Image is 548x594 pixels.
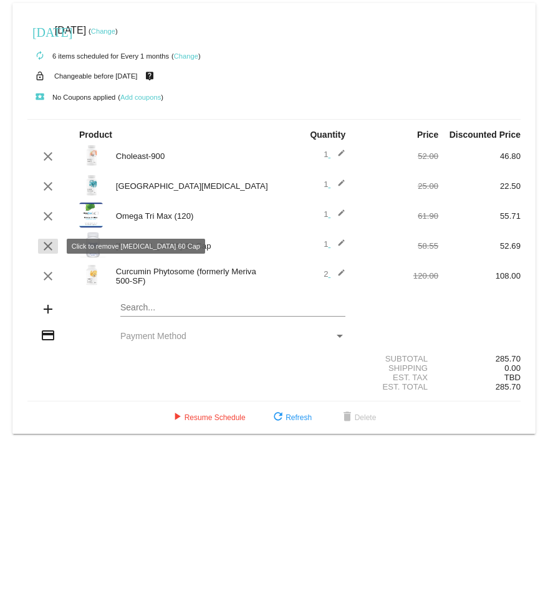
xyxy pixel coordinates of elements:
a: Change [91,27,115,35]
a: Change [174,52,198,60]
small: Changeable before [DATE] [54,72,138,80]
div: Est. Total [356,382,438,391]
mat-icon: clear [41,179,55,194]
span: Resume Schedule [170,413,246,422]
span: 1 [324,239,345,249]
span: 1 [324,180,345,189]
div: 108.00 [438,271,521,280]
mat-icon: live_help [142,68,157,84]
mat-icon: clear [41,209,55,224]
mat-icon: delete [340,410,355,425]
button: Resume Schedule [160,406,256,429]
div: 120.00 [356,271,438,280]
mat-icon: edit [330,179,345,194]
img: Choleast-900-label-1.png [79,143,104,168]
div: 25.00 [356,181,438,191]
div: 52.69 [438,241,521,251]
img: Alpha-Lipoic-Acid-600-mg-label.png [79,232,107,257]
mat-icon: edit [330,209,345,224]
div: [MEDICAL_DATA] 60 Cap [110,241,274,251]
div: 52.00 [356,151,438,161]
a: Add coupons [120,93,161,101]
div: Curcumin Phytosome (formerly Meriva 500-SF) [110,267,274,285]
small: ( ) [89,27,118,35]
small: No Coupons applied [27,93,115,101]
span: 285.70 [496,382,521,391]
div: Omega Tri Max (120) [110,211,274,221]
mat-icon: play_arrow [170,410,185,425]
div: 22.50 [438,181,521,191]
span: 1 [324,150,345,159]
strong: Product [79,130,112,140]
small: 6 items scheduled for Every 1 months [27,52,169,60]
span: 1 [324,209,345,219]
small: ( ) [118,93,163,101]
mat-icon: add [41,302,55,317]
strong: Price [417,130,438,140]
mat-icon: autorenew [32,49,47,64]
div: Subtotal [356,354,438,363]
div: 46.80 [438,151,521,161]
div: [GEOGRAPHIC_DATA][MEDICAL_DATA] [110,181,274,191]
img: Meriva-500-SF-label.png [79,262,104,287]
div: Shipping [356,363,438,373]
span: Payment Method [120,331,186,341]
mat-icon: edit [330,149,345,164]
strong: Discounted Price [449,130,521,140]
div: 285.70 [438,354,521,363]
strong: Quantity [310,130,345,140]
div: Est. Tax [356,373,438,382]
mat-icon: clear [41,269,55,284]
div: Choleast-900 [110,151,274,161]
mat-select: Payment Method [120,331,345,341]
mat-icon: refresh [271,410,286,425]
img: Stress-B-Complex-label-v2.png [79,173,104,198]
button: Refresh [261,406,322,429]
mat-icon: edit [330,269,345,284]
div: 61.90 [356,211,438,221]
span: 2 [324,269,345,279]
span: 0.00 [504,363,521,373]
mat-icon: local_play [32,90,47,105]
mat-icon: credit_card [41,328,55,343]
mat-icon: [DATE] [32,24,47,39]
span: Refresh [271,413,312,422]
span: TBD [504,373,521,382]
div: 55.71 [438,211,521,221]
div: 58.55 [356,241,438,251]
mat-icon: clear [41,149,55,164]
small: ( ) [171,52,201,60]
mat-icon: lock_open [32,68,47,84]
mat-icon: edit [330,239,345,254]
img: Omega-Tri-Max-label.png [79,203,103,228]
span: Delete [340,413,377,422]
button: Delete [330,406,387,429]
input: Search... [120,303,345,313]
mat-icon: clear [41,239,55,254]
